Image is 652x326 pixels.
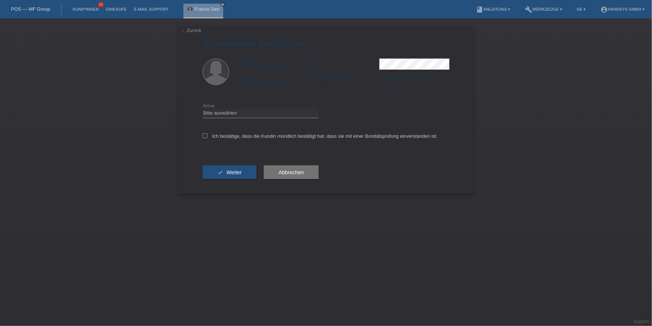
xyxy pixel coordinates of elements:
[573,7,589,11] a: DE ▾
[203,133,438,139] label: Ich bestätige, dass die Kundin mündlich bestätigt hat, dass sie mit einer Bonitätsprüfung einvers...
[525,6,533,13] i: build
[180,28,201,33] a: ← Zurück
[309,59,329,64] span: Nachname
[69,7,102,11] a: Kund*innen
[239,75,309,86] div: [GEOGRAPHIC_DATA]
[278,169,304,175] span: Abbrechen
[239,59,256,64] span: Vorname
[379,75,449,86] div: [DATE]
[309,76,350,80] span: Aufenthaltsbewilligung
[634,319,649,324] a: Support
[522,7,566,11] a: buildWerkzeuge ▾
[98,2,104,8] span: 15
[227,169,242,175] span: Weiter
[379,76,437,80] span: Einreisedatum gemäss Ausweis
[239,76,260,80] span: Nationalität
[239,59,309,70] div: [GEOGRAPHIC_DATA]
[102,7,130,11] a: Einkäufe
[203,165,256,179] button: check Weiter
[130,7,172,11] a: E-Mail Support
[476,6,483,13] i: book
[11,6,50,12] a: POS — MF Group
[221,3,225,6] i: close
[195,6,220,12] a: France Sen
[203,38,449,48] h1: Autorisierung durchführen
[472,7,514,11] a: bookAnleitung ▾
[264,165,319,179] button: Abbrechen
[309,59,379,70] div: Sen
[600,6,608,13] i: account_circle
[217,169,223,175] i: check
[220,2,225,7] a: close
[309,75,379,86] div: B
[597,7,648,11] a: account_circleHandeys GmbH ▾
